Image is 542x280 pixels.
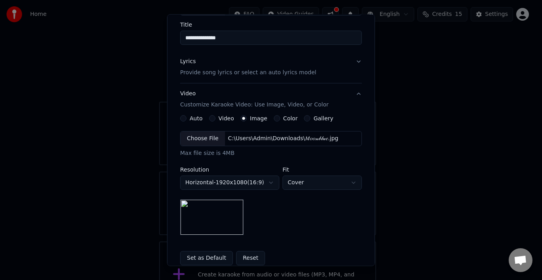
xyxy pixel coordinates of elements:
button: LyricsProvide song lyrics or select an auto lyrics model [180,51,362,83]
label: Video [219,116,234,121]
div: Video [180,90,329,109]
div: C:\Users\Admin\Downloads\𝑀𝑜𝑜𝓃𝒷𝓁𝓊𝑒.jpg [225,135,342,143]
label: Auto [190,116,203,121]
p: Customize Karaoke Video: Use Image, Video, or Color [180,101,329,109]
button: Set as Default [180,251,233,265]
button: Reset [236,251,265,265]
label: Resolution [180,167,279,172]
label: Image [250,116,267,121]
button: VideoCustomize Karaoke Video: Use Image, Video, or Color [180,83,362,115]
label: Fit [283,167,362,172]
div: Max file size is 4MB [180,149,362,157]
p: Provide song lyrics or select an auto lyrics model [180,69,316,77]
label: Color [283,116,298,121]
div: Lyrics [180,58,196,66]
label: Title [180,22,362,27]
div: VideoCustomize Karaoke Video: Use Image, Video, or Color [180,115,362,272]
label: Gallery [313,116,333,121]
div: Choose File [181,131,225,146]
